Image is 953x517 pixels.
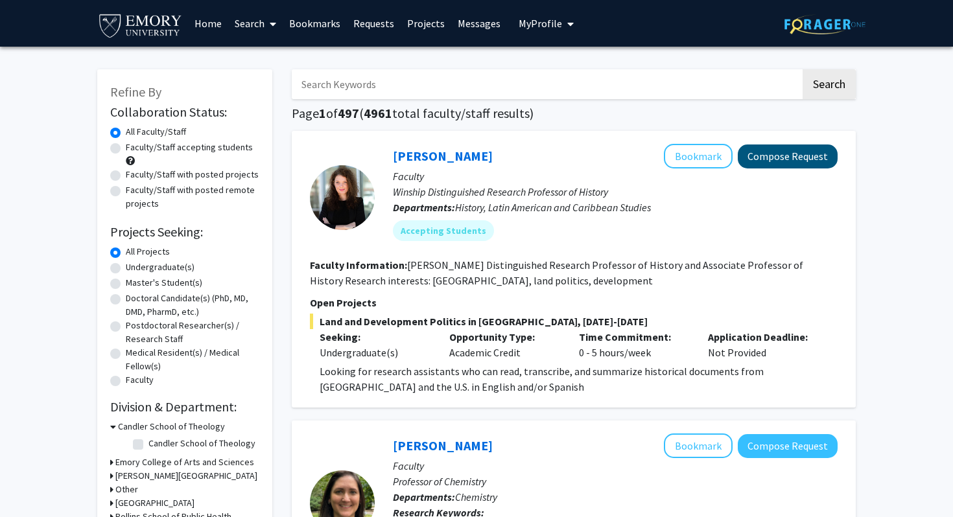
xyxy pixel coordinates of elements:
[115,455,254,469] h3: Emory College of Arts and Sciences
[393,490,455,503] b: Departments:
[97,10,183,40] img: Emory University Logo
[698,329,828,360] div: Not Provided
[110,224,259,240] h2: Projects Seeking:
[310,258,803,287] fg-read-more: [PERSON_NAME] Distinguished Research Professor of History and Associate Professor of History Rese...
[401,1,451,46] a: Projects
[126,260,194,274] label: Undergraduate(s)
[115,496,194,510] h3: [GEOGRAPHIC_DATA]
[115,483,138,496] h3: Other
[118,420,225,433] h3: Candler School of Theology
[455,490,497,503] span: Chemistry
[393,458,838,474] p: Faculty
[519,17,562,30] span: My Profile
[320,329,430,345] p: Seeking:
[803,69,856,99] button: Search
[110,104,259,120] h2: Collaboration Status:
[126,373,154,387] label: Faculty
[455,201,651,214] span: History, Latin American and Caribbean Studies
[126,141,253,154] label: Faculty/Staff accepting students
[126,125,186,139] label: All Faculty/Staff
[393,184,838,200] p: Winship Distinguished Research Professor of History
[364,105,392,121] span: 4961
[110,84,161,100] span: Refine By
[126,346,259,373] label: Medical Resident(s) / Medical Fellow(s)
[738,144,838,168] button: Compose Request to Adriana Chira
[110,399,259,415] h2: Division & Department:
[393,220,494,241] mat-chip: Accepting Students
[569,329,699,360] div: 0 - 5 hours/week
[283,1,347,46] a: Bookmarks
[451,1,507,46] a: Messages
[126,292,259,319] label: Doctoral Candidate(s) (PhD, MD, DMD, PharmD, etc.)
[10,459,55,507] iframe: Chat
[393,168,838,184] p: Faculty
[188,1,228,46] a: Home
[440,329,569,360] div: Academic Credit
[579,329,689,345] p: Time Commitment:
[320,345,430,360] div: Undergraduate(s)
[738,434,838,458] button: Compose Request to Daniela Buccella
[664,433,733,458] button: Add Daniela Buccella to Bookmarks
[320,363,838,395] p: Looking for research assistants who can read, transcribe, and summarize historical documents from...
[393,474,838,489] p: Professor of Chemistry
[126,168,259,181] label: Faculty/Staff with posted projects
[784,14,865,34] img: ForagerOne Logo
[338,105,359,121] span: 497
[126,276,202,290] label: Master's Student(s)
[708,329,818,345] p: Application Deadline:
[393,437,493,454] a: [PERSON_NAME]
[126,245,170,258] label: All Projects
[228,1,283,46] a: Search
[292,106,856,121] h1: Page of ( total faculty/staff results)
[319,105,326,121] span: 1
[148,437,255,450] label: Candler School of Theology
[310,258,407,271] b: Faculty Information:
[115,469,257,483] h3: [PERSON_NAME][GEOGRAPHIC_DATA]
[310,295,838,310] p: Open Projects
[664,144,733,168] button: Add Adriana Chira to Bookmarks
[393,148,493,164] a: [PERSON_NAME]
[126,183,259,211] label: Faculty/Staff with posted remote projects
[310,314,838,329] span: Land and Development Politics in [GEOGRAPHIC_DATA], [DATE]-[DATE]
[347,1,401,46] a: Requests
[292,69,801,99] input: Search Keywords
[126,319,259,346] label: Postdoctoral Researcher(s) / Research Staff
[393,201,455,214] b: Departments:
[449,329,559,345] p: Opportunity Type:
